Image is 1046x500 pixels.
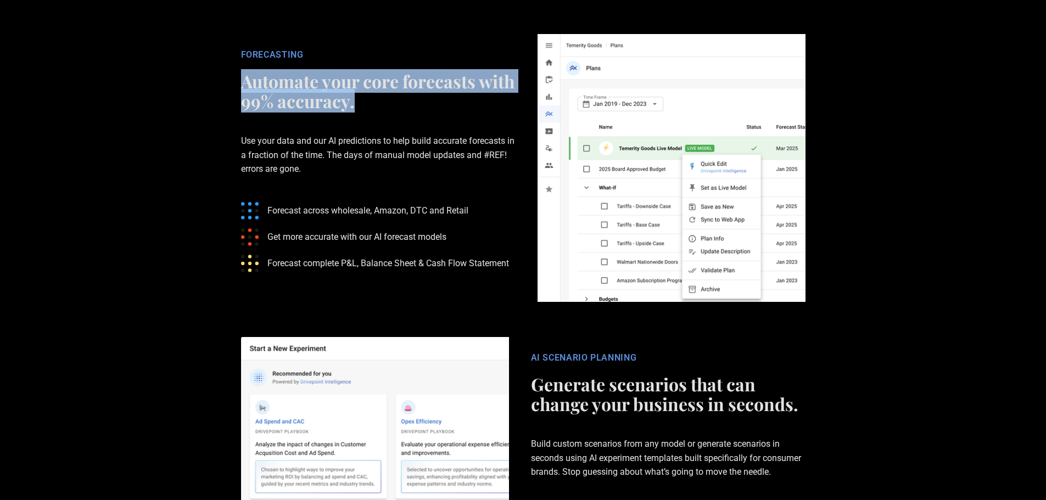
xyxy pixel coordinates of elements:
[267,204,468,217] p: Forecast across wholesale, Amazon, DTC and Retail
[241,116,516,193] p: Use your data and our AI predictions to help build accurate forecasts in a fraction of the time. ...
[241,71,516,111] h2: Automate your core forecasts with 99% accuracy.
[267,230,446,244] p: Get more accurate with our AI forecast models
[241,49,516,60] div: FORECASTING
[531,419,806,496] p: Build custom scenarios from any model or generate scenarios in seconds using AI experiment templa...
[531,352,806,363] div: AI SCENARIO PLANNING
[267,256,509,270] p: Forecast complete P&L, Balance Sheet & Cash Flow Statement
[531,374,806,414] h2: Generate scenarios that can change your business in seconds.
